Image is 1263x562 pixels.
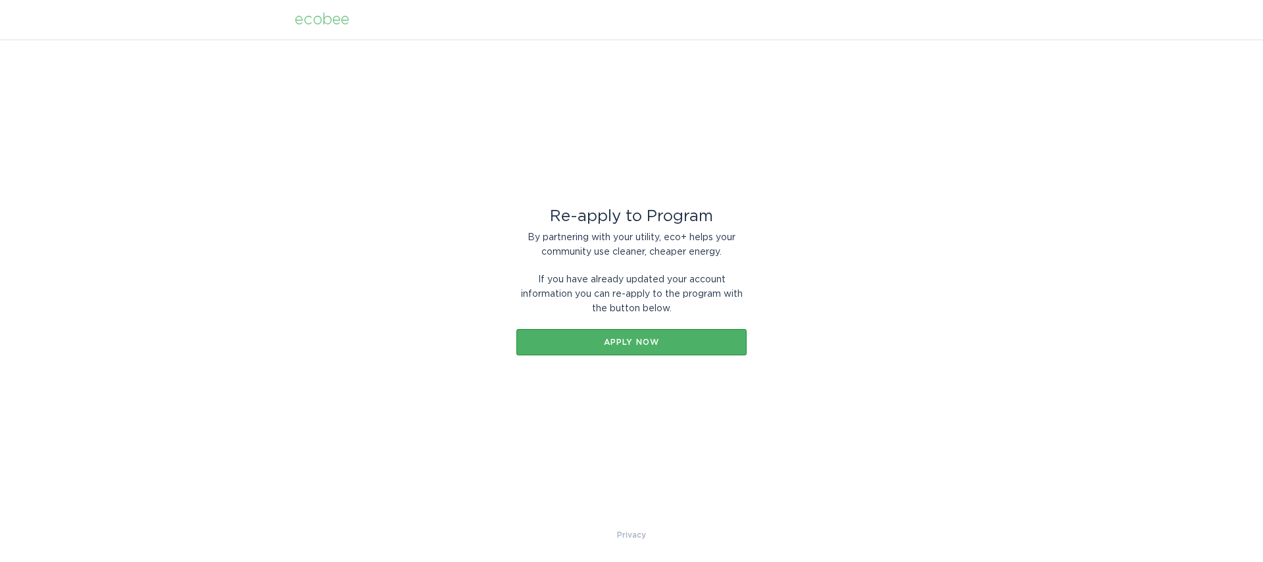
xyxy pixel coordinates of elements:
[295,13,349,27] div: ecobee
[516,209,747,224] div: Re-apply to Program
[516,329,747,355] button: Apply now
[523,338,740,346] div: Apply now
[516,230,747,259] div: By partnering with your utility, eco+ helps your community use cleaner, cheaper energy.
[617,528,646,542] a: Privacy Policy & Terms of Use
[516,272,747,316] div: If you have already updated your account information you can re-apply to the program with the but...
